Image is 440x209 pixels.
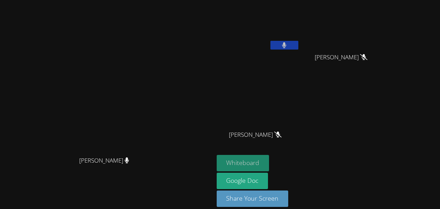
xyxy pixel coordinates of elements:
[315,52,367,62] span: [PERSON_NAME]
[217,173,268,189] a: Google Doc
[217,155,269,171] button: Whiteboard
[229,130,282,140] span: [PERSON_NAME]
[79,156,129,166] span: [PERSON_NAME]
[217,191,289,207] button: Share Your Screen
